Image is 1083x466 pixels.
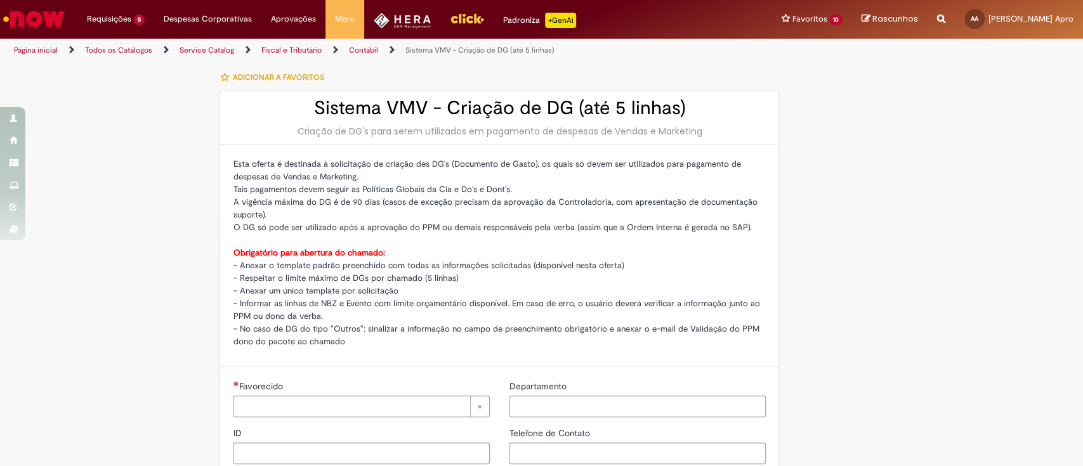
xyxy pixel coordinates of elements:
span: - Anexar o template padrão preenchido com todas as informações solicitadas (disponível nesta oferta) [233,260,624,271]
span: Favoritos [792,13,827,25]
img: click_logo_yellow_360x200.png [450,9,484,28]
img: HeraLogo.png [374,13,431,29]
input: Departamento [509,396,766,417]
span: O DG só pode ser utilizado após a aprovação do PPM ou demais responsáveis pela verba (assim que a... [233,222,751,233]
span: - Informar as linhas de NBZ e Evento com limite orçamentário disponível. Em caso de erro, o usuár... [233,298,759,321]
a: Fiscal e Tributário [261,45,322,55]
a: Sistema VMV - Criação de DG (até 5 linhas) [405,45,555,55]
span: Rascunhos [872,13,918,25]
span: - No caso de DG do tipo "Outros": sinalizar a informação no campo de preenchimento obrigatório e ... [233,323,759,347]
span: Adicionar a Favoritos [232,72,324,82]
div: Criação de DG's para serem utilizados em pagamento de despesas de Vendas e Marketing [233,125,766,138]
strong: Obrigatório para abertura do chamado: [233,247,384,258]
a: Service Catalog [180,45,234,55]
a: Limpar campo Favorecido [233,396,490,417]
span: Aprovações [271,13,316,25]
a: Todos os Catálogos [85,45,152,55]
h2: Sistema VMV - Criação de DG (até 5 linhas) [233,98,766,119]
p: +GenAi [545,13,576,28]
span: 5 [134,15,145,25]
ul: Trilhas de página [10,39,712,62]
span: 10 [829,15,843,25]
div: Padroniza [503,13,576,28]
span: Tais pagamentos devem seguir as Políticas Globais da Cia e Do's e Dont's. [233,184,511,195]
a: Página inicial [14,45,58,55]
span: A vigência máxima do DG é de 90 dias (casos de exceção precisam da aprovação da Controladoria, co... [233,197,757,220]
span: Necessários [233,381,239,386]
span: Esta oferta é destinada à solicitação de criação des DG's (Documento de Gasto), os quais só devem... [233,159,740,182]
span: Necessários - Favorecido [239,380,285,392]
input: Telefone de Contato [509,443,766,464]
a: Contábil [349,45,378,55]
span: - Respeitar o limite máximo de DGs por chamado (5 linhas) [233,273,458,283]
span: [PERSON_NAME] Apro [988,13,1073,24]
span: Departamento [509,380,568,392]
span: ID [233,427,244,439]
button: Adicionar a Favoritos [220,64,331,91]
span: Telefone de Contato [509,427,592,439]
a: Rascunhos [862,13,918,25]
span: Despesas Corporativas [164,13,252,25]
input: ID [233,443,490,464]
span: More [335,13,355,25]
span: Requisições [87,13,131,25]
span: AA [971,15,978,23]
img: ServiceNow [1,6,67,32]
span: - Anexar um único template por solicitação [233,285,398,296]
